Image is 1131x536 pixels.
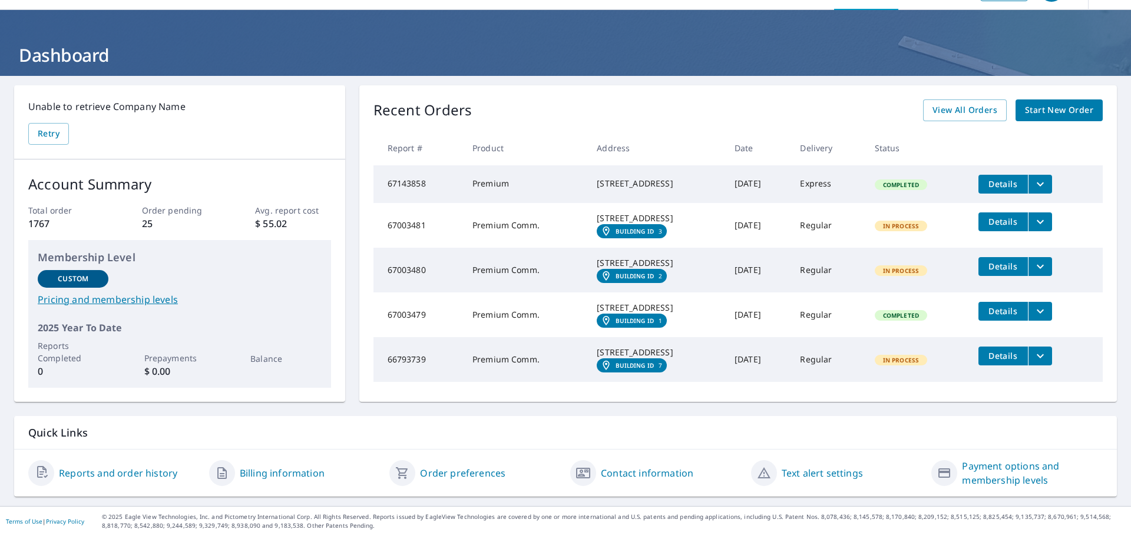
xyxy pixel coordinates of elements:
td: Regular [791,337,865,382]
a: Start New Order [1016,99,1103,121]
em: Building ID [616,362,654,369]
th: Report # [373,131,463,165]
span: Details [986,305,1021,317]
th: Delivery [791,131,865,165]
td: [DATE] [725,337,791,382]
a: Payment options and membership levels [962,459,1103,487]
a: Terms of Use [6,517,42,525]
td: Premium Comm. [463,292,587,337]
p: 1767 [28,217,104,231]
p: 0 [38,364,108,378]
div: [STREET_ADDRESS] [597,347,716,358]
td: [DATE] [725,203,791,248]
a: View All Orders [923,99,1007,121]
p: $ 0.00 [144,364,215,378]
em: Building ID [616,317,654,324]
p: Membership Level [38,249,322,265]
td: Premium Comm. [463,248,587,292]
td: 67003481 [373,203,463,248]
span: Details [986,216,1021,227]
p: Prepayments [144,352,215,364]
span: View All Orders [932,103,997,118]
div: [STREET_ADDRESS] [597,212,716,224]
p: Balance [250,352,321,365]
td: Regular [791,203,865,248]
em: Building ID [616,228,654,235]
th: Address [587,131,725,165]
div: [STREET_ADDRESS] [597,302,716,314]
span: Completed [876,181,926,189]
a: Building ID1 [597,314,667,328]
td: 67003479 [373,292,463,337]
button: filesDropdownBtn-67143858 [1028,175,1052,194]
span: In Process [876,356,927,364]
td: Express [791,165,865,203]
a: Billing information [240,466,325,480]
p: Reports Completed [38,339,108,364]
p: Custom [58,274,88,284]
a: Contact information [601,466,693,480]
span: In Process [876,267,927,275]
button: detailsBtn-67003479 [978,302,1028,321]
span: Details [986,350,1021,361]
td: Premium Comm. [463,337,587,382]
th: Product [463,131,587,165]
span: Details [986,178,1021,189]
button: detailsBtn-67003480 [978,257,1028,276]
span: Start New Order [1025,103,1093,118]
p: Recent Orders [373,99,472,121]
th: Date [725,131,791,165]
a: Privacy Policy [46,517,84,525]
p: | [6,518,84,525]
p: Avg. report cost [255,204,330,217]
h1: Dashboard [14,43,1117,67]
td: 66793739 [373,337,463,382]
p: Quick Links [28,425,1103,440]
a: Reports and order history [59,466,177,480]
div: [STREET_ADDRESS] [597,178,716,189]
a: Building ID7 [597,358,667,372]
em: Building ID [616,272,654,279]
a: Order preferences [420,466,505,480]
td: [DATE] [725,248,791,292]
td: Regular [791,248,865,292]
p: Account Summary [28,174,331,195]
span: Completed [876,311,926,319]
button: filesDropdownBtn-67003479 [1028,302,1052,321]
button: detailsBtn-66793739 [978,347,1028,365]
button: filesDropdownBtn-66793739 [1028,347,1052,365]
span: Details [986,261,1021,272]
button: Retry [28,123,69,145]
p: Unable to retrieve Company Name [28,99,331,114]
th: Status [865,131,969,165]
td: [DATE] [725,165,791,203]
td: Premium [463,165,587,203]
p: Order pending [142,204,217,217]
button: filesDropdownBtn-67003481 [1028,212,1052,231]
p: 25 [142,217,217,231]
div: [STREET_ADDRESS] [597,257,716,269]
p: 2025 Year To Date [38,321,322,335]
a: Building ID2 [597,269,667,283]
span: Retry [38,126,59,141]
a: Building ID3 [597,224,667,238]
button: detailsBtn-67003481 [978,212,1028,231]
a: Text alert settings [782,466,863,480]
td: Regular [791,292,865,337]
td: [DATE] [725,292,791,337]
td: 67003480 [373,248,463,292]
td: 67143858 [373,165,463,203]
td: Premium Comm. [463,203,587,248]
a: Pricing and membership levels [38,292,322,307]
p: © 2025 Eagle View Technologies, Inc. and Pictometry International Corp. All Rights Reserved. Repo... [102,512,1125,530]
p: Total order [28,204,104,217]
span: In Process [876,222,927,230]
button: detailsBtn-67143858 [978,175,1028,194]
p: $ 55.02 [255,217,330,231]
button: filesDropdownBtn-67003480 [1028,257,1052,276]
